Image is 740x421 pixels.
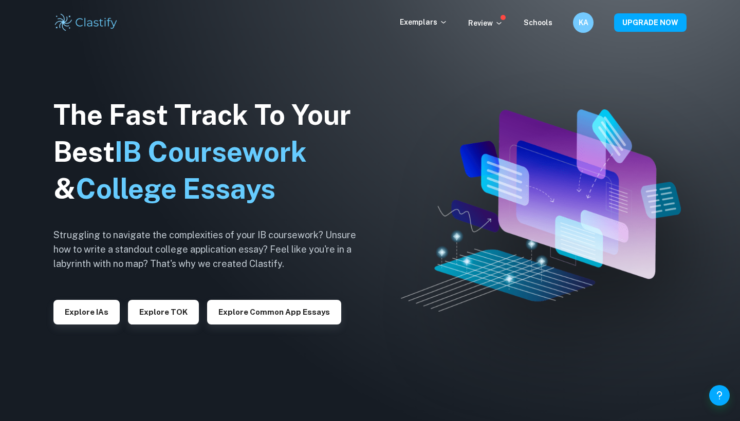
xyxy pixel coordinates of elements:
[400,16,448,28] p: Exemplars
[573,12,594,33] button: KA
[614,13,687,32] button: UPGRADE NOW
[709,385,730,406] button: Help and Feedback
[53,12,119,33] img: Clastify logo
[53,300,120,324] button: Explore IAs
[53,307,120,316] a: Explore IAs
[76,173,275,205] span: College Essays
[401,109,680,312] img: Clastify hero
[53,97,372,207] h1: The Fast Track To Your Best &
[524,18,552,27] a: Schools
[468,17,503,29] p: Review
[207,300,341,324] button: Explore Common App essays
[578,17,589,28] h6: KA
[128,307,199,316] a: Explore TOK
[53,228,372,271] h6: Struggling to navigate the complexities of your IB coursework? Unsure how to write a standout col...
[207,307,341,316] a: Explore Common App essays
[115,136,307,168] span: IB Coursework
[128,300,199,324] button: Explore TOK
